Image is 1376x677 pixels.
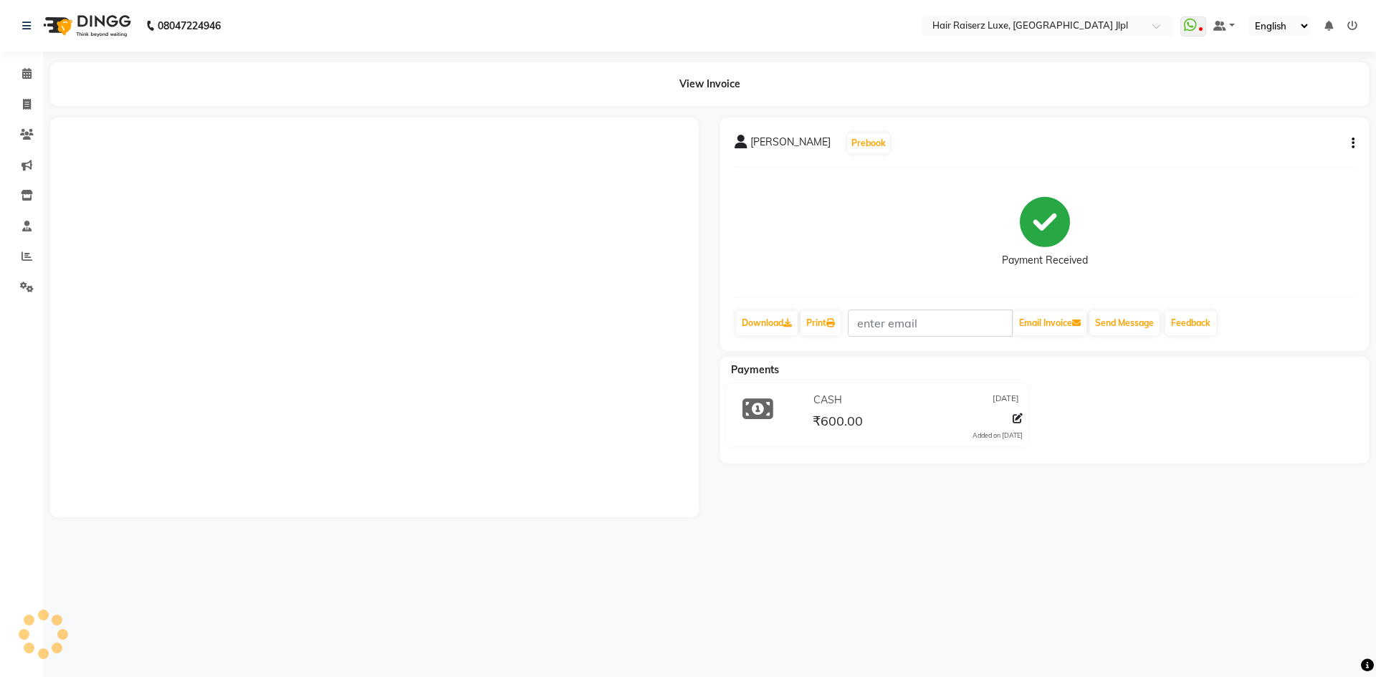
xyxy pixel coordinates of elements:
[158,6,221,46] b: 08047224946
[848,309,1013,337] input: enter email
[973,431,1023,441] div: Added on [DATE]
[813,413,863,433] span: ₹600.00
[993,393,1019,408] span: [DATE]
[750,135,831,155] span: [PERSON_NAME]
[813,393,842,408] span: CASH
[50,62,1369,106] div: View Invoice
[1165,311,1216,335] a: Feedback
[736,311,798,335] a: Download
[731,363,779,376] span: Payments
[801,311,841,335] a: Print
[1089,311,1160,335] button: Send Message
[848,133,889,153] button: Prebook
[1013,311,1086,335] button: Email Invoice
[37,6,135,46] img: logo
[1002,253,1088,268] div: Payment Received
